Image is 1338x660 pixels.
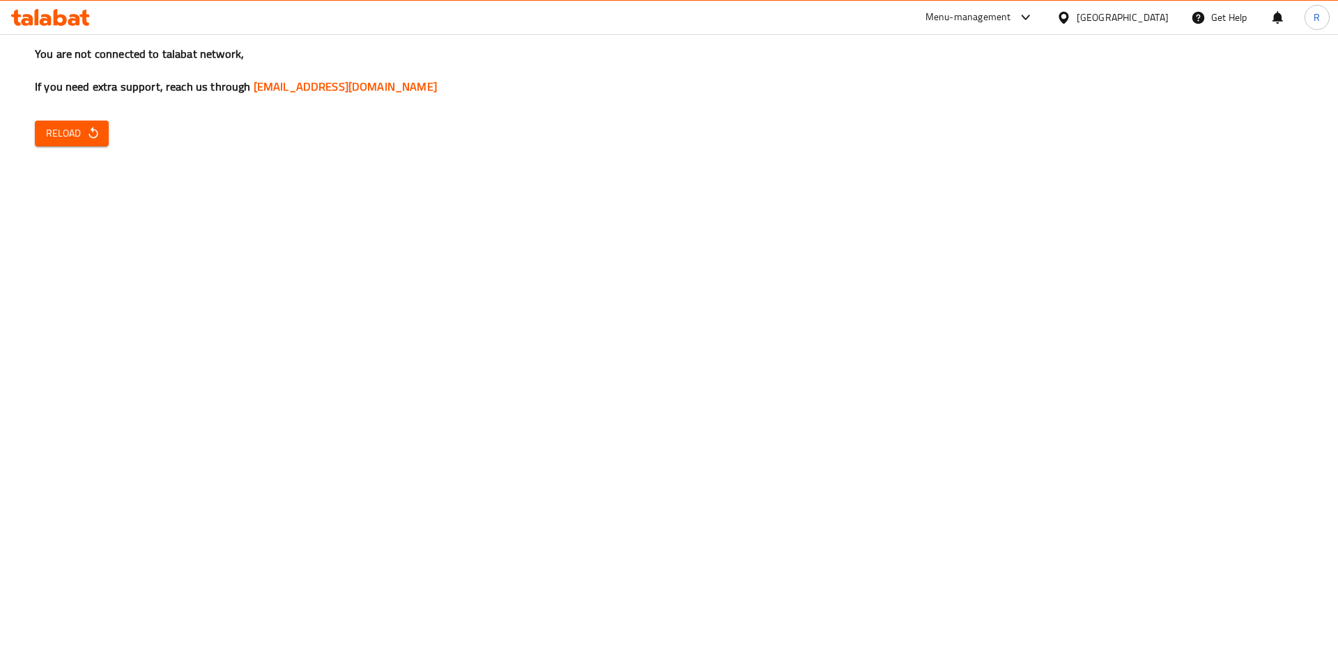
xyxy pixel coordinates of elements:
[1314,10,1320,25] span: R
[1077,10,1169,25] div: [GEOGRAPHIC_DATA]
[35,46,1303,95] h3: You are not connected to talabat network, If you need extra support, reach us through
[925,9,1011,26] div: Menu-management
[254,76,437,97] a: [EMAIL_ADDRESS][DOMAIN_NAME]
[35,121,109,146] button: Reload
[46,125,98,142] span: Reload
